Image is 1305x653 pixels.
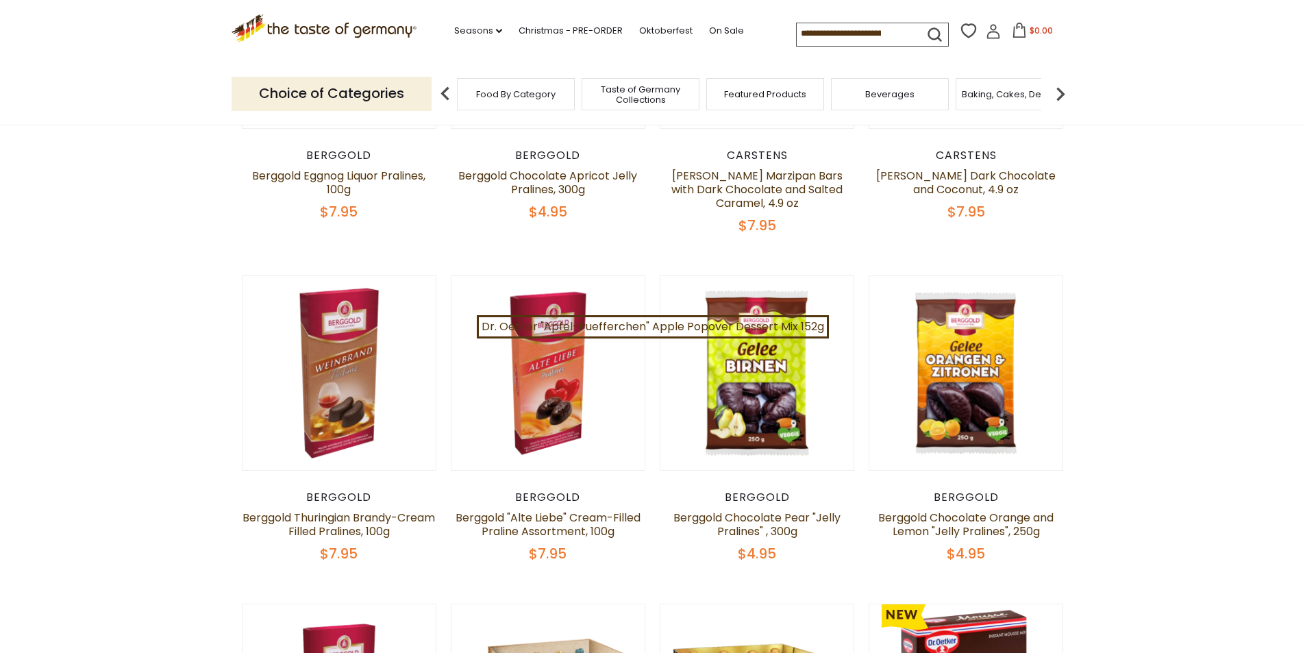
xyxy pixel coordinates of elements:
div: Berggold [451,149,646,162]
a: Berggold Chocolate Apricot Jelly Pralines, 300g [458,168,637,197]
div: Berggold [869,491,1064,504]
a: [PERSON_NAME] Dark Chocolate and Coconut, 4.9 oz [876,168,1056,197]
div: Berggold [660,491,855,504]
span: $7.95 [529,544,567,563]
div: Carstens [660,149,855,162]
a: Christmas - PRE-ORDER [519,23,623,38]
a: Featured Products [724,89,806,99]
div: Berggold [242,491,437,504]
span: $4.95 [529,202,567,221]
span: $7.95 [738,216,776,235]
span: $0.00 [1030,25,1053,36]
img: Berggold Thuringian Brandy-Cream Filled Pralines, 100g [243,276,436,470]
img: previous arrow [432,80,459,108]
img: Berggold Chocolate Pear "Jelly Pralines" , 300g [660,276,854,470]
span: $7.95 [320,202,358,221]
a: Beverages [865,89,915,99]
img: next arrow [1047,80,1074,108]
img: Berggold Chocolate Orange and Lemon "Jelly Pralines", 250g [869,276,1063,470]
button: $0.00 [1004,23,1062,43]
span: $7.95 [947,202,985,221]
a: Seasons [454,23,502,38]
a: Berggold Thuringian Brandy-Cream Filled Pralines, 100g [243,510,435,539]
a: [PERSON_NAME] Marzipan Bars with Dark Chocolate and Salted Caramel, 4.9 oz [671,168,843,211]
a: Dr. Oetker "Apfel-Puefferchen" Apple Popover Dessert Mix 152g [477,315,829,338]
span: $4.95 [947,544,985,563]
div: Berggold [242,149,437,162]
div: Carstens [869,149,1064,162]
a: Taste of Germany Collections [586,84,695,105]
a: Berggold Chocolate Orange and Lemon "Jelly Pralines", 250g [878,510,1054,539]
a: Berggold "Alte Liebe" Cream-Filled Praline Assortment, 100g [456,510,641,539]
span: $7.95 [320,544,358,563]
a: On Sale [709,23,744,38]
p: Choice of Categories [232,77,432,110]
a: Oktoberfest [639,23,693,38]
a: Food By Category [476,89,556,99]
a: Berggold Eggnog Liquor Pralines, 100g [252,168,425,197]
a: Baking, Cakes, Desserts [962,89,1068,99]
span: $4.95 [738,544,776,563]
a: Berggold Chocolate Pear "Jelly Pralines" , 300g [673,510,841,539]
img: Berggold "Alte Liebe" Cream-Filled Praline Assortment, 100g [451,276,645,470]
div: Berggold [451,491,646,504]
